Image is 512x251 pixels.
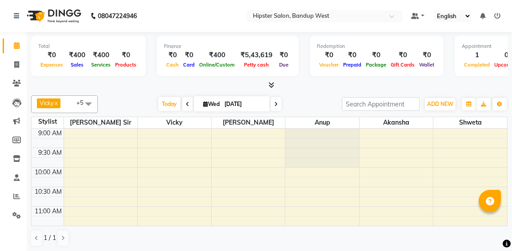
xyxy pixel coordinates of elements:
[276,50,292,60] div: ₹0
[341,62,364,68] span: Prepaid
[277,62,291,68] span: Due
[388,50,417,60] div: ₹0
[425,98,456,110] button: ADD NEW
[364,62,388,68] span: Package
[317,50,341,60] div: ₹0
[64,117,137,128] span: [PERSON_NAME] sir
[341,50,364,60] div: ₹0
[33,168,64,177] div: 10:00 AM
[76,99,90,106] span: +5
[197,62,237,68] span: Online/Custom
[40,99,54,106] span: Vicky
[342,97,420,111] input: Search Appointment
[317,62,341,68] span: Voucher
[242,62,271,68] span: Petty cash
[38,43,139,50] div: Total
[433,117,507,128] span: Shweta
[417,50,436,60] div: ₹0
[38,62,65,68] span: Expenses
[113,50,139,60] div: ₹0
[89,50,113,60] div: ₹400
[360,117,433,128] span: akansha
[317,43,436,50] div: Redemption
[36,148,64,157] div: 9:30 AM
[364,50,388,60] div: ₹0
[164,50,181,60] div: ₹0
[197,50,237,60] div: ₹400
[285,117,359,128] span: anup
[36,129,64,138] div: 9:00 AM
[68,62,86,68] span: Sales
[89,62,113,68] span: Services
[23,4,84,28] img: logo
[38,50,65,60] div: ₹0
[33,187,64,196] div: 10:30 AM
[113,62,139,68] span: Products
[222,98,266,111] input: 2025-09-03
[164,62,181,68] span: Cash
[158,97,180,111] span: Today
[181,50,197,60] div: ₹0
[33,207,64,216] div: 11:00 AM
[201,101,222,107] span: Wed
[462,50,492,60] div: 1
[427,101,453,107] span: ADD NEW
[388,62,417,68] span: Gift Cards
[462,62,492,68] span: Completed
[32,117,64,126] div: Stylist
[65,50,89,60] div: ₹400
[181,62,197,68] span: Card
[54,99,58,106] a: x
[164,43,292,50] div: Finance
[417,62,436,68] span: Wallet
[44,233,56,243] span: 1 / 1
[138,117,211,128] span: Vicky
[98,4,137,28] b: 08047224946
[212,117,285,128] span: [PERSON_NAME]
[237,50,276,60] div: ₹5,43,619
